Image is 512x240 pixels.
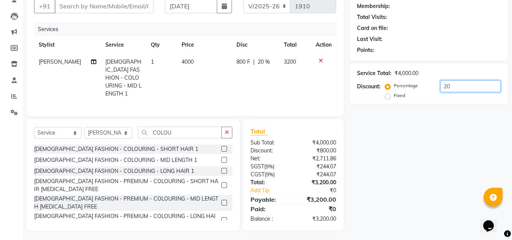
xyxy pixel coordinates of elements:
[245,204,293,213] div: Paid:
[251,171,265,178] span: CGST
[35,22,342,36] div: Services
[138,127,222,138] input: Search or Scan
[34,145,198,153] div: [DEMOGRAPHIC_DATA] FASHION - COLOURING - SHORT HAIR 1
[232,36,279,53] th: Disc
[253,58,255,66] span: |
[34,212,218,228] div: [DEMOGRAPHIC_DATA] FASHION - PREMIUM - COLOURING - LONG HAIR [MEDICAL_DATA] FREE
[302,187,342,195] div: ₹0
[293,215,342,223] div: ₹3,200.00
[311,36,336,53] th: Action
[394,92,405,99] label: Fixed
[245,163,293,171] div: ( )
[151,58,154,65] span: 1
[293,179,342,187] div: ₹3,200.00
[293,155,342,163] div: ₹2,711.86
[34,36,101,53] th: Stylist
[245,171,293,179] div: ( )
[480,210,504,232] iframe: chat widget
[258,58,270,66] span: 20 %
[245,215,293,223] div: Balance :
[279,36,311,53] th: Total
[34,167,194,175] div: [DEMOGRAPHIC_DATA] FASHION - COLOURING - LONG HAIR 1
[357,2,390,10] div: Membership:
[245,187,301,195] a: Add Tip
[245,195,293,204] div: Payable:
[245,179,293,187] div: Total:
[34,195,218,211] div: [DEMOGRAPHIC_DATA] FASHION - PREMIUM - COLOURING - MID LENGTH [MEDICAL_DATA] FREE
[251,127,268,135] span: Total
[357,83,380,91] div: Discount:
[293,139,342,147] div: ₹4,000.00
[357,13,387,21] div: Total Visits:
[293,195,342,204] div: ₹3,200.00
[284,58,296,65] span: 3200
[266,171,273,177] span: 9%
[293,147,342,155] div: ₹800.00
[39,58,81,65] span: [PERSON_NAME]
[293,163,342,171] div: ₹244.07
[182,58,194,65] span: 4000
[34,156,197,164] div: [DEMOGRAPHIC_DATA] FASHION - COLOURING - MID LENGTH 1
[245,139,293,147] div: Sub Total:
[357,46,374,54] div: Points:
[251,163,264,170] span: SGST
[357,69,391,77] div: Service Total:
[101,36,147,53] th: Service
[357,35,382,43] div: Last Visit:
[293,171,342,179] div: ₹244.07
[146,36,177,53] th: Qty
[236,58,250,66] span: 800 F
[266,163,273,169] span: 9%
[245,155,293,163] div: Net:
[177,36,232,53] th: Price
[293,204,342,213] div: ₹0
[395,69,418,77] div: ₹4,000.00
[357,24,388,32] div: Card on file:
[34,177,218,193] div: [DEMOGRAPHIC_DATA] FASHION - PREMIUM - COLOURING - SHORT HAIR [MEDICAL_DATA] FREE
[245,147,293,155] div: Discount:
[105,58,142,97] span: [DEMOGRAPHIC_DATA] FASHION - COLOURING - MID LENGTH 1
[394,82,418,89] label: Percentage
